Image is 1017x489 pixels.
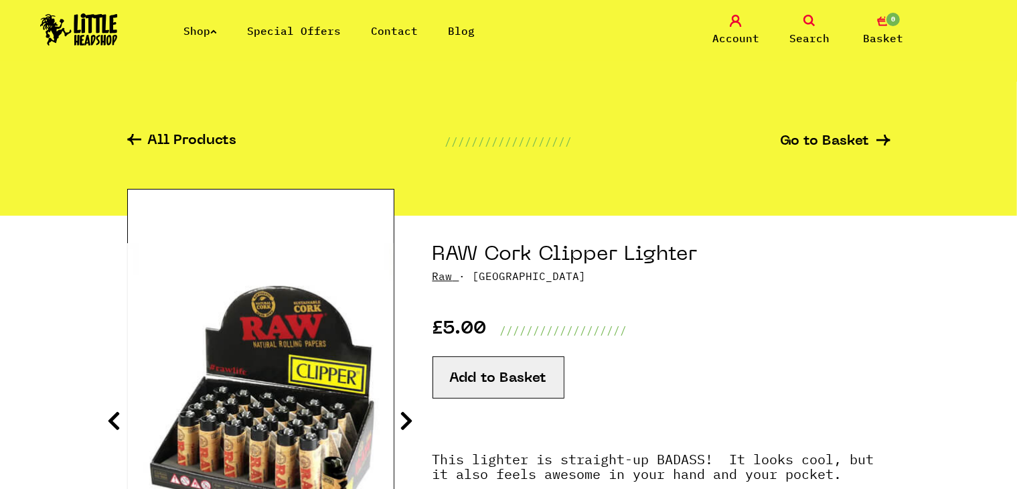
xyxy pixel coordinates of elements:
[781,135,890,149] a: Go to Basket
[433,242,890,268] h1: RAW Cork Clipper Lighter
[445,133,572,149] p: ///////////////////
[789,30,830,46] span: Search
[433,356,564,399] button: Add to Basket
[247,24,341,38] a: Special Offers
[371,24,418,38] a: Contact
[500,322,627,338] p: ///////////////////
[885,11,901,27] span: 0
[127,134,237,149] a: All Products
[433,268,890,284] p: · [GEOGRAPHIC_DATA]
[183,24,217,38] a: Shop
[776,15,843,46] a: Search
[863,30,903,46] span: Basket
[433,269,453,283] a: Raw
[712,30,759,46] span: Account
[40,13,118,46] img: Little Head Shop Logo
[433,322,487,338] p: £5.00
[448,24,475,38] a: Blog
[850,15,917,46] a: 0 Basket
